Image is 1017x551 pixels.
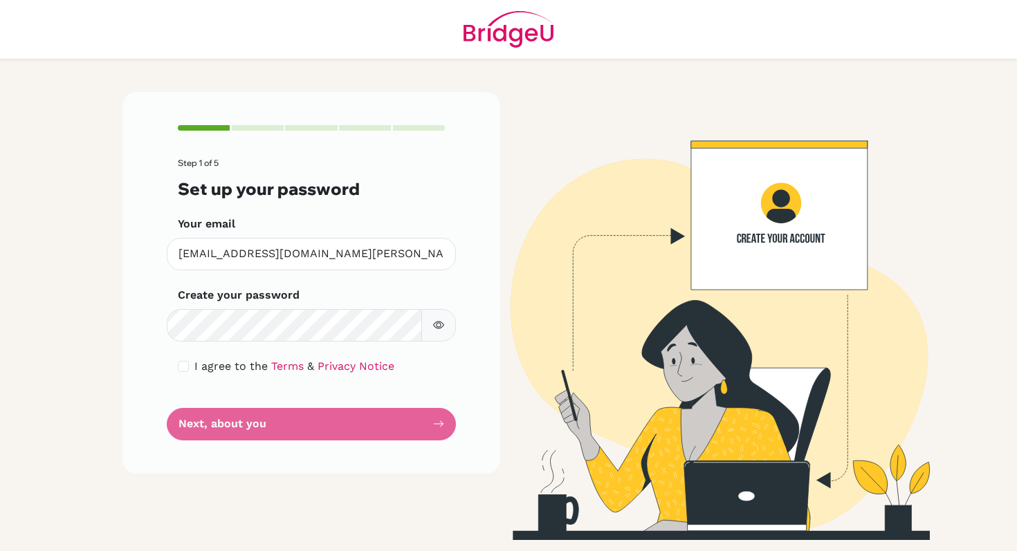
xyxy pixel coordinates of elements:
span: I agree to the [194,359,268,373]
h3: Set up your password [178,179,445,199]
label: Your email [178,216,235,232]
label: Create your password [178,287,300,303]
a: Terms [271,359,304,373]
span: & [307,359,314,373]
a: Privacy Notice [318,359,394,373]
span: Step 1 of 5 [178,158,219,168]
input: Insert your email* [167,238,456,270]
